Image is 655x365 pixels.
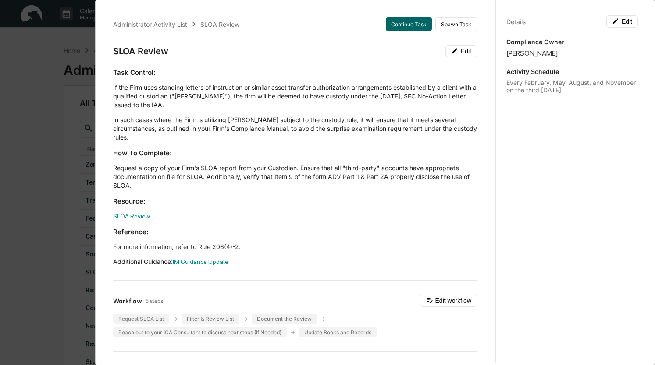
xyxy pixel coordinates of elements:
p: If the Firm uses standing letters of instruction or similar asset transfer authorization arrangem... [113,83,477,109]
button: Edit [445,45,477,57]
strong: Task Control: [113,68,156,77]
p: In such cases where the Firm is utilizing [PERSON_NAME] subject to the custody rule, it will ensu... [113,116,477,142]
strong: Resource: [113,197,146,205]
div: Request SLOA List [113,314,169,324]
div: Update Books and Records [299,327,377,337]
span: 5 steps [146,298,163,304]
strong: How To Complete: [113,149,172,157]
p: Additional Guidance: [113,257,477,266]
strong: Reference: [113,228,149,236]
div: SLOA Review [113,46,168,56]
button: Edit workflow [420,295,477,307]
button: Continue Task [386,17,432,31]
iframe: Open customer support [627,336,651,360]
div: Document the Review [252,314,317,324]
div: Filter & Review List [182,314,239,324]
span: Workflow [113,297,142,305]
div: Details [506,18,526,25]
p: For more information, refer to Rule 206(4)-2. [113,242,477,251]
p: Compliance Owner [506,38,638,46]
div: Every February, May, August, and November on the third [DATE] [506,79,638,94]
a: IM Guidance Update [173,258,228,265]
div: Administrator Activity List [113,21,187,28]
button: Spawn Task [435,17,477,31]
div: SLOA Review [200,21,239,28]
p: Request a copy of your Firm's SLOA report from your Custodian. Ensure that all "third-party" acco... [113,164,477,190]
p: Activity Schedule [506,68,638,75]
a: SLOA Review [113,213,150,220]
div: [PERSON_NAME] [506,49,638,57]
div: Reach out to your ICA Consultant to discuss next steps (If Needed) [113,327,287,337]
button: Edit [606,15,638,28]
